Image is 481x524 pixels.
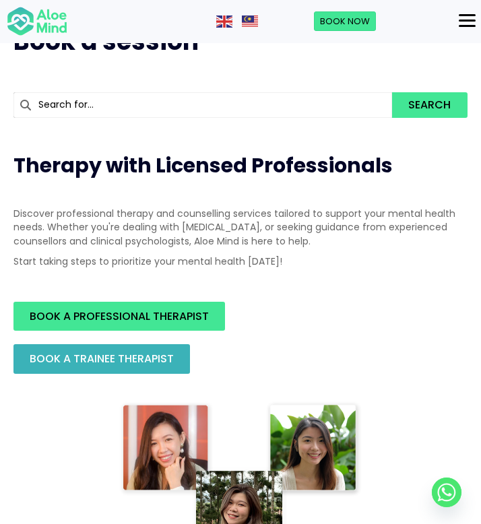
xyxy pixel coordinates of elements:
img: Aloe mind Logo [7,6,67,37]
span: BOOK A TRAINEE THERAPIST [30,351,174,366]
a: English [216,14,234,28]
a: Book Now [314,11,376,32]
a: Whatsapp [432,478,461,507]
span: BOOK A PROFESSIONAL THERAPIST [30,308,209,324]
p: Discover professional therapy and counselling services tailored to support your mental health nee... [13,207,468,248]
span: Book Now [320,15,370,28]
a: Malay [242,14,259,28]
button: Menu [453,9,481,32]
p: Start taking steps to prioritize your mental health [DATE]! [13,255,468,268]
a: BOOK A PROFESSIONAL THERAPIST [13,302,225,331]
a: BOOK A TRAINEE THERAPIST [13,344,190,373]
span: Book a session [13,24,199,59]
img: en [216,15,232,28]
span: Therapy with Licensed Professionals [13,151,393,180]
img: ms [242,15,258,28]
button: Search [392,92,468,118]
input: Search for... [13,92,392,118]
